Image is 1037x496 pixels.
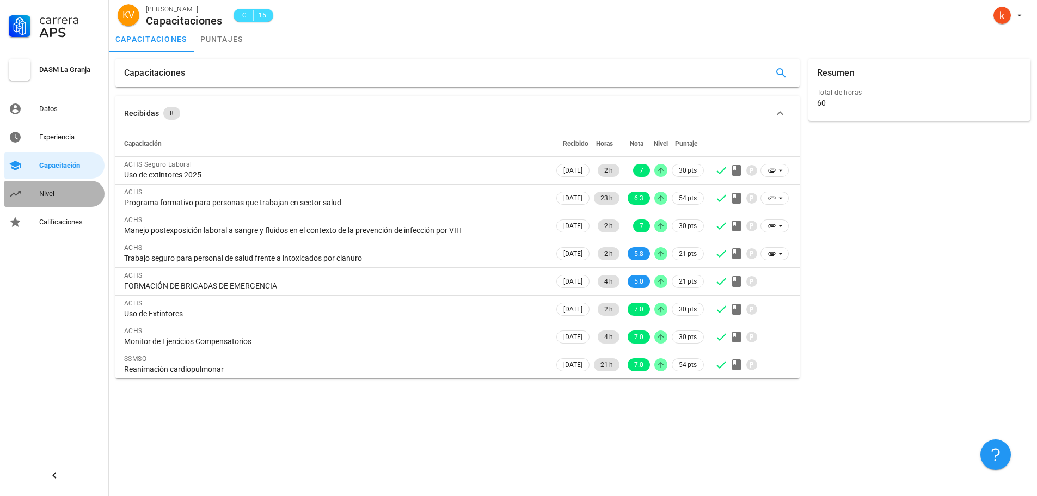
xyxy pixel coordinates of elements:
[634,330,643,344] span: 7.0
[170,107,174,120] span: 8
[124,170,545,180] div: Uso de extintores 2025
[4,181,105,207] a: Nivel
[563,331,582,343] span: [DATE]
[124,281,545,291] div: FORMACIÓN DE BRIGADAS DE EMERGENCIA
[39,161,100,170] div: Capacitación
[124,244,143,252] span: ACHS
[563,275,582,287] span: [DATE]
[622,131,652,157] th: Nota
[124,188,143,196] span: ACHS
[634,192,643,205] span: 6.3
[194,26,250,52] a: puntajes
[124,364,545,374] div: Reanimación cardiopulmonar
[124,299,143,307] span: ACHS
[563,303,582,315] span: [DATE]
[679,332,697,342] span: 30 pts
[679,276,697,287] span: 21 pts
[634,358,643,371] span: 7.0
[124,107,159,119] div: Recibidas
[563,220,582,232] span: [DATE]
[563,359,582,371] span: [DATE]
[109,26,194,52] a: capacitaciones
[640,164,643,177] span: 7
[39,65,100,74] div: DASM La Granja
[124,253,545,263] div: Trabajo seguro para personal de salud frente a intoxicados por cianuro
[592,131,622,157] th: Horas
[122,4,134,26] span: KV
[258,10,267,21] span: 15
[817,59,855,87] div: Resumen
[124,272,143,279] span: ACHS
[634,247,643,260] span: 5.8
[4,209,105,235] a: Calificaciones
[817,98,826,108] div: 60
[39,189,100,198] div: Nivel
[596,140,613,148] span: Horas
[240,10,249,21] span: C
[124,225,545,235] div: Manejo postexposición laboral a sangre y fluidos en el contexto de la prevención de infección por...
[604,219,613,232] span: 2 h
[640,219,643,232] span: 7
[115,131,554,157] th: Capacitación
[124,161,192,168] span: ACHS Seguro Laboral
[4,96,105,122] a: Datos
[4,124,105,150] a: Experiencia
[124,216,143,224] span: ACHS
[679,304,697,315] span: 30 pts
[124,140,162,148] span: Capacitación
[563,140,588,148] span: Recibido
[124,327,143,335] span: ACHS
[124,336,545,346] div: Monitor de Ejercicios Compensatorios
[634,303,643,316] span: 7.0
[679,221,697,231] span: 30 pts
[146,15,223,27] div: Capacitaciones
[39,26,100,39] div: APS
[554,131,592,157] th: Recibido
[124,59,185,87] div: Capacitaciones
[679,359,697,370] span: 54 pts
[604,303,613,316] span: 2 h
[679,193,697,204] span: 54 pts
[600,358,613,371] span: 21 h
[600,192,613,205] span: 23 h
[124,355,146,363] span: SSMSO
[817,87,1022,98] div: Total de horas
[604,330,613,344] span: 4 h
[39,218,100,226] div: Calificaciones
[563,248,582,260] span: [DATE]
[993,7,1011,24] div: avatar
[630,140,643,148] span: Nota
[675,140,697,148] span: Puntaje
[679,165,697,176] span: 30 pts
[4,152,105,179] a: Capacitación
[654,140,668,148] span: Nivel
[39,105,100,113] div: Datos
[604,247,613,260] span: 2 h
[652,131,670,157] th: Nivel
[634,275,643,288] span: 5.0
[670,131,706,157] th: Puntaje
[118,4,139,26] div: avatar
[39,133,100,142] div: Experiencia
[604,164,613,177] span: 2 h
[563,192,582,204] span: [DATE]
[124,309,545,319] div: Uso de Extintores
[563,164,582,176] span: [DATE]
[146,4,223,15] div: [PERSON_NAME]
[679,248,697,259] span: 21 pts
[604,275,613,288] span: 4 h
[39,13,100,26] div: Carrera
[124,198,545,207] div: Programa formativo para personas que trabajan en sector salud
[115,96,800,131] button: Recibidas 8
